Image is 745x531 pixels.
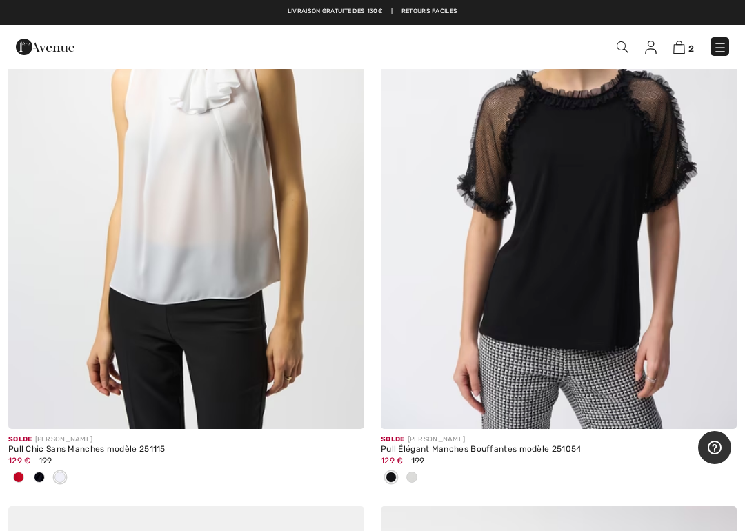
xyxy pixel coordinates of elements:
[29,467,50,490] div: Black
[8,435,32,443] span: Solde
[673,41,685,54] img: Panier d'achat
[8,456,31,465] span: 129 €
[401,467,422,490] div: Vanilla 30
[673,39,694,55] a: 2
[713,41,727,54] img: Menu
[381,467,401,490] div: Black
[391,7,393,17] span: |
[8,434,364,445] div: [PERSON_NAME]
[39,456,52,465] span: 199
[401,7,458,17] a: Retours faciles
[16,33,74,61] img: 1ère Avenue
[8,467,29,490] div: Radiant red
[617,41,628,53] img: Recherche
[381,435,405,443] span: Solde
[50,467,70,490] div: Off White
[411,456,425,465] span: 199
[698,431,731,465] iframe: Ouvre un widget dans lequel vous pouvez trouver plus d’informations
[381,434,737,445] div: [PERSON_NAME]
[16,39,74,52] a: 1ère Avenue
[645,41,657,54] img: Mes infos
[381,445,737,454] div: Pull Élégant Manches Bouffantes modèle 251054
[381,456,404,465] span: 129 €
[288,7,383,17] a: Livraison gratuite dès 130€
[688,43,694,54] span: 2
[8,445,364,454] div: Pull Chic Sans Manches modèle 251115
